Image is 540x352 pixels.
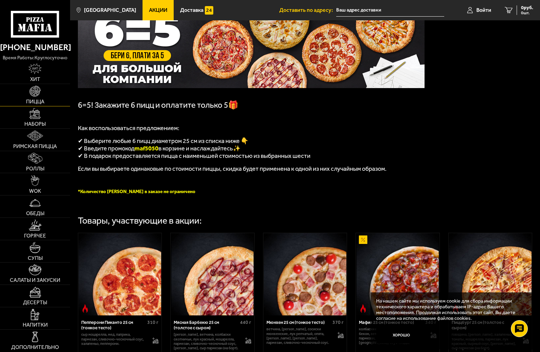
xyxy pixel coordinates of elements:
[264,233,346,315] img: Мюнхен 25 см (тонкое тесто)
[26,166,44,171] span: Роллы
[376,327,427,344] button: Хорошо
[359,327,425,345] p: колбаски охотничьи, пепперони, бекон, ветчина, паприка, моцарелла, пармезан, лук красный, [GEOGRA...
[10,277,60,283] span: Салаты и закуски
[79,233,161,315] img: Пепперони Пиканто 25 см (тонкое тесто)
[180,7,203,13] span: Доставка
[81,332,147,346] p: сыр Моцарелла, мед, паприка, пармезан, сливочно-чесночный соус, халапеньо, пепперони.
[11,345,59,350] span: Дополнительно
[174,332,239,350] p: [PERSON_NAME], ветчина, колбаски охотничьи, лук красный, моцарелла, пармезан, сливочно-чесночный ...
[26,99,44,104] span: Пицца
[449,233,532,315] a: Острое блюдоПиццбург 25 см (толстое с сыром)
[78,124,179,132] span: Как воспользоваться предложением:
[78,189,195,194] span: *Количество [PERSON_NAME] в заказе не ограничено
[476,7,491,13] span: Войти
[356,233,439,315] a: АкционныйОстрое блюдоМафия 25 см (тонкое тесто)
[26,211,44,216] span: Обеды
[357,233,439,315] img: Мафия 25 см (тонкое тесто)
[449,233,531,315] img: Пиццбург 25 см (толстое с сыром)
[279,7,336,13] span: Доставить по адресу:
[174,320,238,331] div: Мясная Барбекю 25 см (толстое с сыром)
[78,233,162,315] a: Острое блюдоПепперони Пиканто 25 см (тонкое тесто)
[78,100,238,110] span: 6=5! Закажите 6 пицц и оплатите только 5🎁
[30,77,40,82] span: Хит
[359,304,367,313] img: Острое блюдо
[266,327,332,345] p: ветчина, [PERSON_NAME], сосиски мюнхенские, лук репчатый, опята, [PERSON_NAME], [PERSON_NAME], па...
[332,319,344,325] span: 370 г
[147,319,158,325] span: 310 г
[23,300,47,305] span: Десерты
[266,320,331,325] div: Мюнхен 25 см (тонкое тесто)
[263,233,347,315] a: Мюнхен 25 см (тонкое тесто)
[23,322,48,328] span: Напитки
[205,6,213,15] img: 15daf4d41897b9f0e9f617042186c801.svg
[521,5,533,10] span: 0 руб.
[78,152,310,160] span: ✔ В подарок предоставляется пицца с наименьшей стоимостью из выбранных шести
[29,188,41,194] span: WOK
[13,144,57,149] span: Римская пицца
[81,320,146,331] div: Пепперони Пиканто 25 см (тонкое тесто)
[359,235,367,244] img: Акционный
[240,319,251,325] span: 440 г
[134,145,158,152] span: maf5050
[28,255,43,261] span: Супы
[78,165,387,172] span: Если вы выбираете одинаковые по стоимости пиццы, скидка будет применена к одной из них случайным ...
[359,320,423,325] div: Мафия 25 см (тонкое тесто)
[24,121,46,127] span: Наборы
[376,298,523,322] p: На нашем сайте мы используем cookie для сбора информации технического характера и обрабатываем IP...
[78,216,202,225] div: Товары, участвующие в акции:
[81,304,89,313] img: Острое блюдо
[171,233,254,315] img: Мясная Барбекю 25 см (толстое с сыром)
[336,4,444,17] input: Ваш адрес доставки
[158,145,240,152] span: в корзине и наслаждайтесь✨
[78,145,134,152] span: ✔ Введите промокод
[78,137,248,145] span: ✔ Выберите любые 6 пицц диаметром 25 см из списка ниже 👇
[84,7,136,13] span: [GEOGRAPHIC_DATA]
[24,233,46,239] span: Горячее
[149,7,167,13] span: Акции
[521,11,533,15] span: 0 шт.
